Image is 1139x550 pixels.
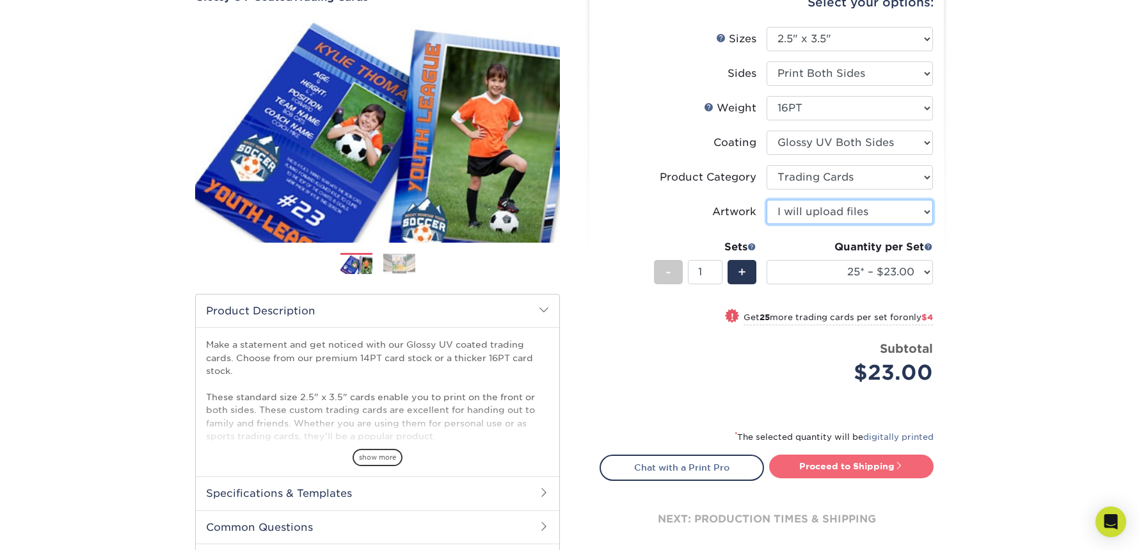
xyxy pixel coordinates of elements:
[713,135,756,150] div: Coating
[863,432,934,442] a: digitally printed
[716,31,756,47] div: Sizes
[196,476,559,510] h2: Specifications & Templates
[195,4,560,257] img: Glossy UV Coated 01
[769,455,934,478] a: Proceed to Shipping
[196,510,559,544] h2: Common Questions
[738,263,746,282] span: +
[340,254,372,276] img: Trading Cards 01
[704,101,756,116] div: Weight
[206,338,549,495] p: Make a statement and get noticed with our Glossy UV coated trading cards. Choose from our premium...
[760,312,770,322] strong: 25
[880,341,933,355] strong: Subtotal
[776,357,933,388] div: $23.00
[744,312,933,325] small: Get more trading cards per set for
[735,432,934,442] small: The selected quantity will be
[731,310,734,323] span: !
[767,239,933,255] div: Quantity per Set
[1095,506,1126,537] div: Open Intercom Messenger
[654,239,756,255] div: Sets
[665,263,671,282] span: -
[712,204,756,220] div: Artwork
[728,66,756,81] div: Sides
[196,295,559,327] h2: Product Description
[353,449,402,466] span: show more
[383,254,415,273] img: Trading Cards 02
[921,312,933,322] span: $4
[600,455,764,480] a: Chat with a Print Pro
[660,170,756,185] div: Product Category
[903,312,933,322] span: only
